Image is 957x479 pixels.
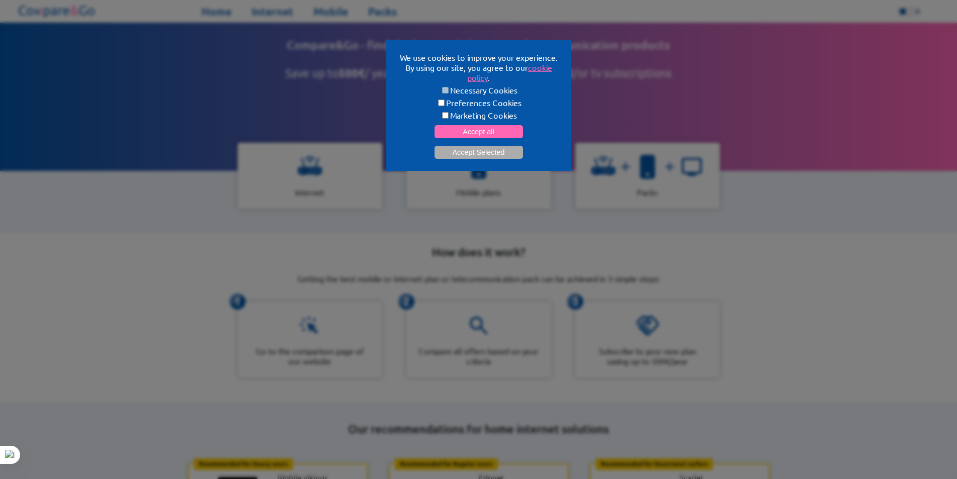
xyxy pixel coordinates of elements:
[442,87,449,93] input: Necessary Cookies
[398,85,559,95] label: Necessary Cookies
[398,52,559,82] p: We use cookies to improve your experience. By using our site, you agree to our .
[438,100,445,106] input: Preferences Cookies
[398,110,559,120] label: Marketing Cookies
[442,112,449,119] input: Marketing Cookies
[398,98,559,108] label: Preferences Cookies
[467,62,552,82] a: cookie policy
[435,125,523,138] button: Accept all
[435,146,523,159] button: Accept Selected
